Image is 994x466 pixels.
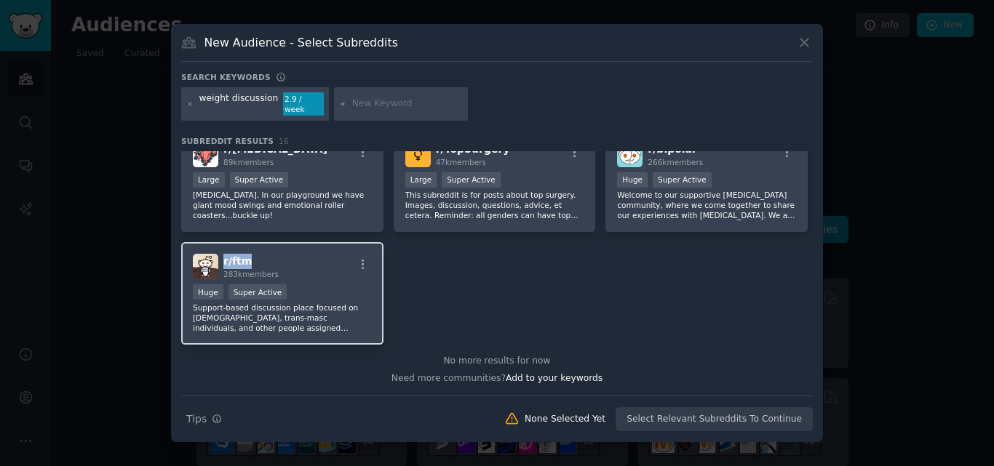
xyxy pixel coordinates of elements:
div: Super Active [230,172,289,188]
div: Huge [193,284,223,300]
img: Perimenopause [193,142,218,167]
div: Large [405,172,437,188]
span: Subreddit Results [181,136,274,146]
span: 266k members [648,158,703,166]
div: Large [193,172,225,188]
span: Add to your keywords [506,373,603,383]
span: 89k members [223,158,274,166]
span: 16 [279,137,289,145]
h3: New Audience - Select Subreddits [204,35,398,50]
button: Tips [181,406,227,432]
div: Super Active [442,172,501,188]
div: Huge [617,172,648,188]
input: New Keyword [352,97,463,111]
span: r/ bipolar [648,143,697,155]
p: Support-based discussion place focused on [DEMOGRAPHIC_DATA], trans-masc individuals, and other p... [193,302,372,333]
span: 47k members [436,158,486,166]
span: r/ ftm [223,255,252,267]
span: r/ [MEDICAL_DATA] [223,143,327,155]
div: No more results for now [181,355,813,368]
div: Super Active [228,284,287,300]
img: TopSurgery [405,142,431,167]
span: r/ TopSurgery [436,143,510,155]
div: Need more communities? [181,367,813,385]
img: bipolar [617,142,643,167]
div: weight discussion [199,92,279,116]
div: None Selected Yet [525,413,605,426]
p: [MEDICAL_DATA]. In our playground we have giant mood swings and emotional roller coasters...buckl... [193,190,372,220]
span: 283k members [223,270,279,278]
img: ftm [193,254,218,279]
div: Super Active [653,172,712,188]
div: 2.9 / week [283,92,324,116]
h3: Search keywords [181,72,271,82]
p: Welcome to our supportive [MEDICAL_DATA] community, where we come together to share our experienc... [617,190,796,220]
span: Tips [186,411,207,427]
p: This subreddit is for posts about top surgery. Images, discussion, questions, advice, et cetera. ... [405,190,584,220]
